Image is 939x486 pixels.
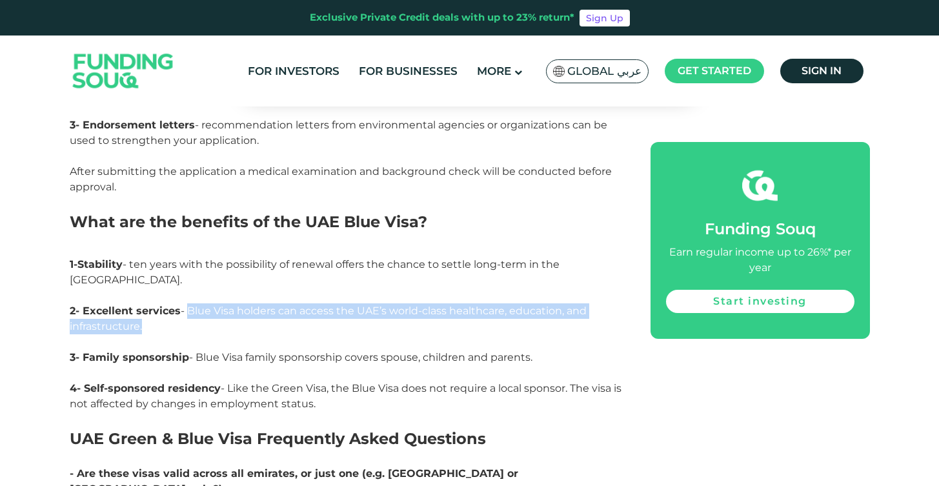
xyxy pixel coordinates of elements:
span: What are the benefits of the UAE Blue Visa? [70,212,427,231]
span: Get started [678,65,751,77]
strong: 3- Family sponsorship [70,351,189,363]
a: For Investors [245,61,343,82]
span: Global عربي [567,64,641,79]
span: Sign in [802,65,842,77]
a: For Businesses [356,61,461,82]
span: After submitting the application a medical examination and background check will be conducted bef... [70,165,612,193]
span: Funding Souq [705,219,816,238]
div: Exclusive Private Credit deals with up to 23% return* [310,10,574,25]
span: - Blue Visa holders can access the UAE’s world-class healthcare, education, and infrastructure. [70,305,587,332]
span: - recommendation letters from environmental agencies or organizations can be used to strengthen y... [70,119,607,147]
a: Start investing [666,290,854,313]
a: Sign in [780,59,863,83]
strong: 2- Excellent services [70,305,181,317]
span: - Blue Visa family sponsorship covers spouse, children and parents. [70,351,532,363]
strong: 4- Self-sponsored residency [70,382,221,394]
span: - ten years with the possibility of renewal offers the chance to settle long-term in the [GEOGRAP... [70,258,560,286]
img: Logo [60,39,187,104]
span: More [477,65,511,77]
span: UAE Green & Blue Visa Frequently Asked Questions [70,429,486,448]
strong: 1-Stability [70,258,123,270]
img: SA Flag [553,66,565,77]
div: Earn regular income up to 26%* per year [666,245,854,276]
strong: 3- Endorsement letters [70,119,195,131]
a: Sign Up [580,10,630,26]
span: - Like the Green Visa, the Blue Visa does not require a local sponsor. The visa is not affected b... [70,382,621,410]
img: fsicon [742,168,778,203]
